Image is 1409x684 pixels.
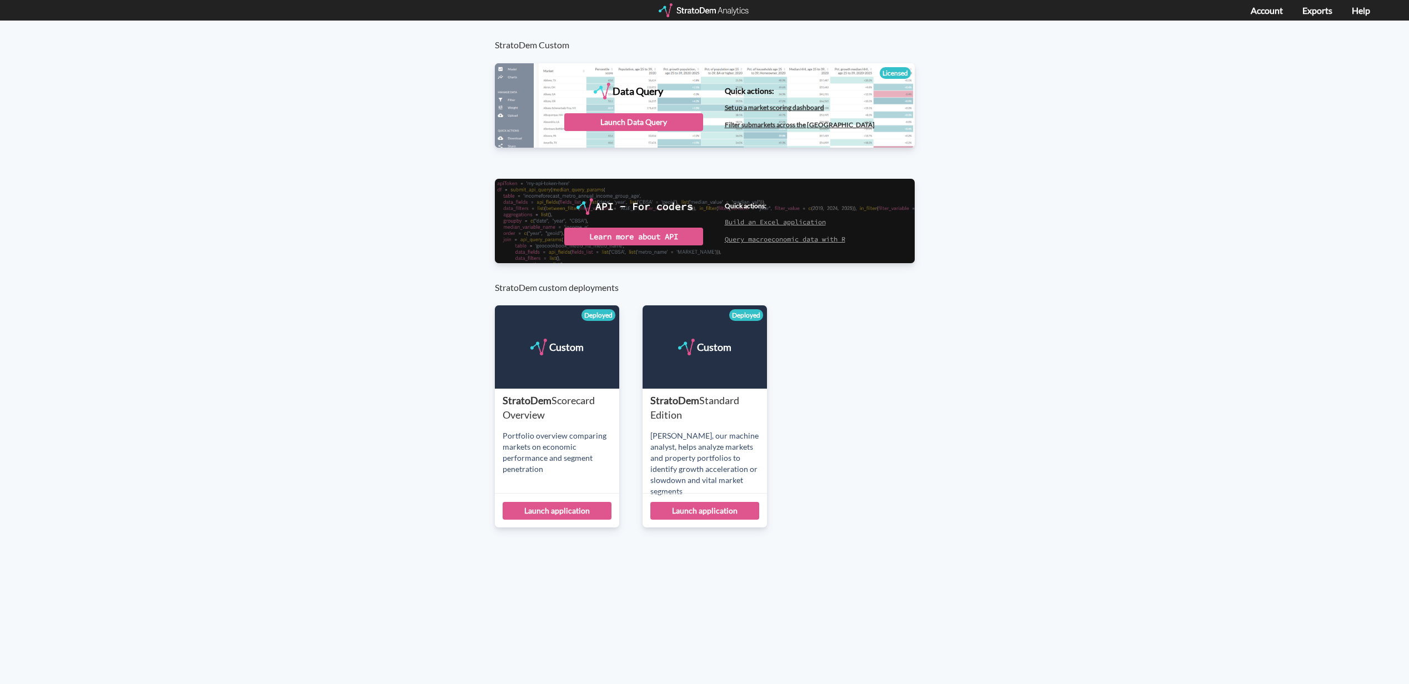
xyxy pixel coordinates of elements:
div: Portfolio overview comparing markets on economic performance and segment penetration [503,430,619,475]
a: Account [1251,5,1283,16]
a: Help [1352,5,1370,16]
div: Licensed [880,67,911,79]
span: Standard Edition [650,394,739,421]
a: Build an Excel application [725,218,826,226]
div: Learn more about API [564,228,703,245]
div: API - For coders [595,198,693,215]
h4: Quick actions: [725,202,845,209]
span: Scorecard Overview [503,394,595,421]
div: Deployed [729,309,763,321]
a: Set up a market scoring dashboard [725,103,824,112]
h3: StratoDem custom deployments [495,263,926,293]
div: Launch application [503,502,611,520]
div: Launch application [650,502,759,520]
div: Launch Data Query [564,113,703,131]
div: [PERSON_NAME], our machine analyst, helps analyze markets and property portfolios to identify gro... [650,430,767,497]
div: StratoDem [503,394,619,422]
a: Filter submarkets across the [GEOGRAPHIC_DATA] [725,120,875,129]
div: Custom [697,339,731,355]
div: StratoDem [650,394,767,422]
div: Custom [549,339,584,355]
h4: Quick actions: [725,87,875,95]
a: Exports [1302,5,1332,16]
h3: StratoDem Custom [495,21,926,50]
a: Query macroeconomic data with R [725,235,845,243]
div: Data Query [613,83,663,99]
div: Deployed [581,309,615,321]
